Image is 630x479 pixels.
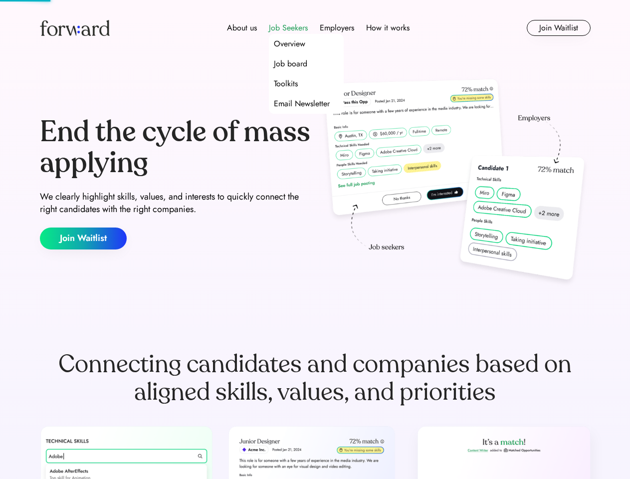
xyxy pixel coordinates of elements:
[366,22,410,34] div: How it works
[227,22,257,34] div: About us
[320,22,354,34] div: Employers
[40,20,110,36] img: Forward logo
[40,350,591,406] div: Connecting candidates and companies based on aligned skills, values, and priorities
[319,76,591,290] img: hero-image.png
[274,78,298,90] div: Toolkits
[274,38,305,50] div: Overview
[40,228,127,249] button: Join Waitlist
[274,98,330,110] div: Email Newsletter
[40,191,311,216] div: We clearly highlight skills, values, and interests to quickly connect the right candidates with t...
[40,117,311,178] div: End the cycle of mass applying
[527,20,591,36] button: Join Waitlist
[269,22,308,34] div: Job Seekers
[274,58,307,70] div: Job board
